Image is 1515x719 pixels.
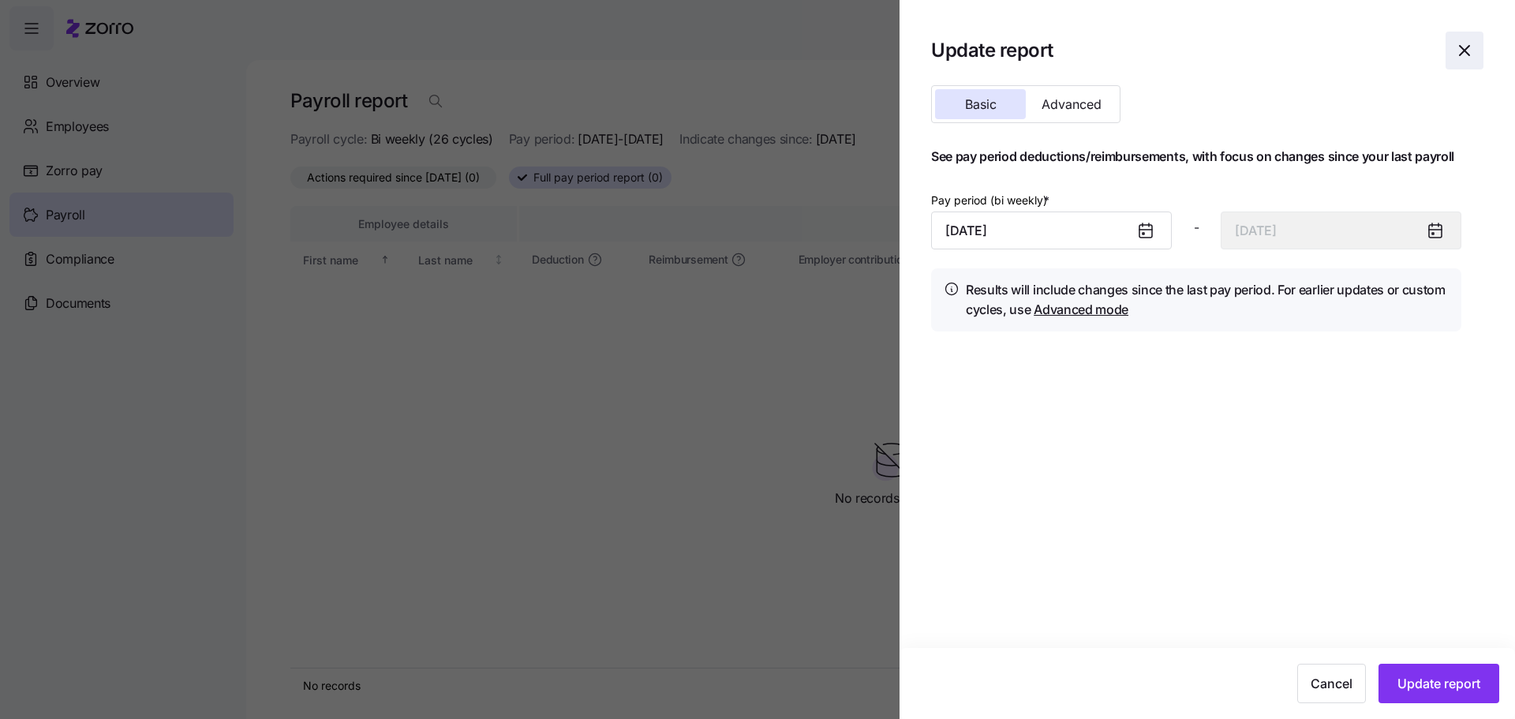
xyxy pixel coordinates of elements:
[931,38,1433,62] h1: Update report
[966,281,1449,319] h4: Results will include changes since the last pay period. For earlier updates or custom cycles, use
[965,98,997,110] span: Basic
[1042,98,1102,110] span: Advanced
[931,192,1053,209] label: Pay period (bi weekly)
[931,212,1172,249] input: Start date
[931,148,1461,165] h1: See pay period deductions/reimbursements, with focus on changes since your last payroll
[1194,218,1199,238] span: -
[1221,212,1461,249] input: End date
[1034,301,1128,317] a: Advanced mode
